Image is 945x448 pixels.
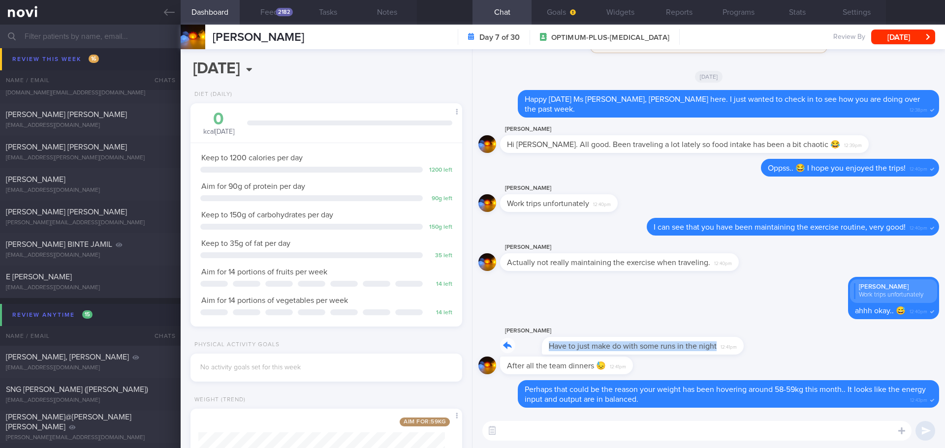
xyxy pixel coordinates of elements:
span: Aim for: 59 kg [400,418,450,426]
span: 12:38pm [910,104,927,114]
div: [PERSON_NAME] [500,325,731,337]
button: [DATE] [871,30,935,44]
span: POON [PERSON_NAME] [6,78,89,86]
span: I can see that you have been maintaining the exercise routine, very good! [654,223,906,231]
div: Review anytime [10,308,95,322]
div: [EMAIL_ADDRESS][PERSON_NAME][DOMAIN_NAME] [6,154,175,162]
span: 12:41pm [610,361,626,370]
span: Perhaps that could be the reason your weight has been hovering around 58-59kg this month.. It loo... [525,386,926,403]
span: After all the team dinners 😓 [507,362,606,370]
span: 12:39pm [844,140,862,149]
span: Actually not really maintaining the exercise when traveling. [507,259,710,267]
span: SNG [PERSON_NAME] ([PERSON_NAME]) [6,386,148,393]
div: [EMAIL_ADDRESS][DOMAIN_NAME] [6,397,175,404]
span: [PERSON_NAME] [6,176,65,183]
span: [PERSON_NAME] [PERSON_NAME] [6,208,127,216]
span: Hi [PERSON_NAME]. All good. Been traveling a lot lately so food intake has been a bit chaotic 😂 [507,141,840,149]
div: Diet (Daily) [190,91,232,98]
div: Weight (Trend) [190,396,246,404]
span: Keep to 35g of fat per day [201,239,290,247]
span: Work trips unfortunately [507,200,589,208]
span: 12:40pm [593,199,611,208]
span: E [PERSON_NAME] [6,273,72,281]
span: Aim for 14 portions of fruits per week [201,268,327,276]
div: Chats [141,326,181,346]
span: [PERSON_NAME] BINTE JAMIL [6,240,112,248]
div: [EMAIL_ADDRESS][DOMAIN_NAME] [6,284,175,292]
div: 0 [200,111,237,128]
span: 12:40pm [910,306,927,315]
span: Oppss.. 😂 I hope you enjoyed the trips! [768,164,906,172]
div: 35 left [428,252,452,260]
div: [PERSON_NAME] [500,123,898,135]
div: [EMAIL_ADDRESS][DOMAIN_NAME] [6,187,175,194]
span: OPTIMUM-PLUS-[MEDICAL_DATA] [551,33,669,43]
strong: Day 7 of 30 [479,32,520,42]
div: 150 g left [428,224,452,231]
div: 14 left [428,281,452,288]
div: [PERSON_NAME] [854,283,933,291]
div: [EMAIL_ADDRESS][DOMAIN_NAME] [6,364,175,372]
div: [PERSON_NAME][EMAIL_ADDRESS][DOMAIN_NAME] [6,219,175,227]
div: [EMAIL_ADDRESS][DOMAIN_NAME] [6,57,175,64]
div: [PERSON_NAME] [500,182,647,194]
span: Keep to 150g of carbohydrates per day [201,211,333,219]
span: [PERSON_NAME], [PERSON_NAME] [6,353,129,361]
div: [PERSON_NAME] [500,241,768,253]
span: Aim for 90g of protein per day [201,182,305,190]
span: [PERSON_NAME] [PERSON_NAME] [6,143,127,151]
div: No activity goals set for this week [200,363,452,372]
span: Review By [833,33,865,42]
div: 1200 left [428,167,452,174]
span: [DATE] [695,71,723,83]
span: [PERSON_NAME] [PERSON_NAME] [6,46,127,54]
div: Work trips unfortunately [854,291,933,299]
span: 12:40pm [714,258,732,267]
div: [PERSON_NAME][EMAIL_ADDRESS][DOMAIN_NAME] [6,434,175,442]
span: Happy [DATE] Ms [PERSON_NAME], [PERSON_NAME] here. I just wanted to check in to see how you are d... [525,95,920,113]
div: 90 g left [428,195,452,203]
span: [PERSON_NAME]@[PERSON_NAME] [PERSON_NAME] [6,413,131,431]
span: 12:43pm [910,394,927,404]
div: Physical Activity Goals [190,341,280,349]
span: 15 [82,310,93,319]
span: [PERSON_NAME] [PERSON_NAME] [6,111,127,119]
span: 12:40pm [910,222,927,232]
div: 2182 [276,8,293,16]
div: [EMAIL_ADDRESS][DOMAIN_NAME] [6,122,175,129]
span: [PERSON_NAME] [213,31,304,43]
div: [EMAIL_ADDRESS][DOMAIN_NAME] [6,252,175,259]
div: 14 left [428,309,452,317]
span: Aim for 14 portions of vegetables per week [201,297,348,304]
span: Keep to 1200 calories per day [201,154,303,162]
span: 12:40pm [910,163,927,173]
span: ahhh okay.. 😅 [855,307,906,315]
div: kcal [DATE] [200,111,237,137]
div: [DOMAIN_NAME][EMAIL_ADDRESS][DOMAIN_NAME] [6,90,175,97]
